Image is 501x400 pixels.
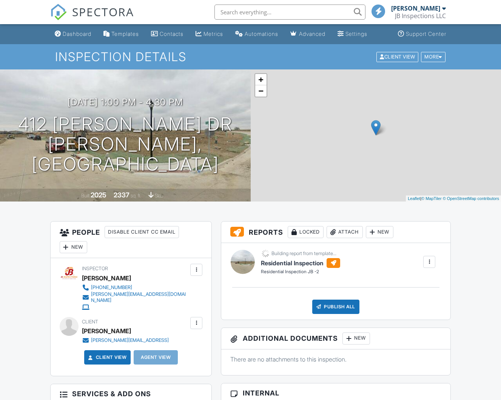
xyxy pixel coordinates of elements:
[255,74,267,85] a: Zoom in
[91,337,169,343] div: [PERSON_NAME][EMAIL_ADDRESS]
[50,10,134,26] a: SPECTORA
[68,97,183,107] h3: [DATE] 1:00 pm - 4:30 pm
[82,337,169,344] a: [PERSON_NAME][EMAIL_ADDRESS]
[52,27,94,41] a: Dashboard
[221,328,450,349] h3: Additional Documents
[193,27,226,41] a: Metrics
[12,114,239,174] h1: 412 [PERSON_NAME] Dr [PERSON_NAME], [GEOGRAPHIC_DATA]
[55,50,446,63] h1: Inspection Details
[232,27,281,41] a: Automations (Basic)
[261,258,340,268] h6: Residential Inspection
[114,191,129,199] div: 2337
[100,27,142,41] a: Templates
[91,191,106,199] div: 2025
[406,31,446,37] div: Support Center
[255,85,267,97] a: Zoom out
[87,354,127,361] a: Client View
[395,12,446,20] div: JB Inspections LLC
[82,266,108,271] span: Inspector
[288,226,324,238] div: Locked
[131,193,141,198] span: sq. ft.
[81,193,89,198] span: Built
[327,226,363,238] div: Attach
[82,319,98,325] span: Client
[91,291,188,303] div: [PERSON_NAME][EMAIL_ADDRESS][DOMAIN_NAME]
[261,249,270,258] img: loading-93afd81d04378562ca97960a6d0abf470c8f8241ccf6a1b4da771bf876922d1b.gif
[155,193,163,198] span: slab
[82,284,188,291] a: [PHONE_NUMBER]
[60,241,87,253] div: New
[160,31,183,37] div: Contacts
[391,5,440,12] div: [PERSON_NAME]
[148,27,187,41] a: Contacts
[342,332,370,345] div: New
[245,31,278,37] div: Automations
[111,31,139,37] div: Templates
[287,27,328,41] a: Advanced
[51,222,211,258] h3: People
[406,195,501,202] div: |
[261,269,340,275] div: Residential Inspection JB -2
[335,27,370,41] a: Settings
[214,5,365,20] input: Search everything...
[72,4,134,20] span: SPECTORA
[299,31,325,37] div: Advanced
[82,272,131,284] div: [PERSON_NAME]
[105,226,179,238] div: Disable Client CC Email
[443,196,499,201] a: © OpenStreetMap contributors
[221,222,450,243] h3: Reports
[312,300,359,314] div: Publish All
[271,251,336,257] div: Building report from template...
[50,4,67,20] img: The Best Home Inspection Software - Spectora
[408,196,420,201] a: Leaflet
[376,54,420,59] a: Client View
[366,226,393,238] div: New
[203,31,223,37] div: Metrics
[395,27,449,41] a: Support Center
[91,285,132,291] div: [PHONE_NUMBER]
[230,355,441,363] p: There are no attachments to this inspection.
[82,325,131,337] div: [PERSON_NAME]
[376,52,418,62] div: Client View
[421,52,446,62] div: More
[82,291,188,303] a: [PERSON_NAME][EMAIL_ADDRESS][DOMAIN_NAME]
[421,196,442,201] a: © MapTiler
[63,31,91,37] div: Dashboard
[345,31,367,37] div: Settings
